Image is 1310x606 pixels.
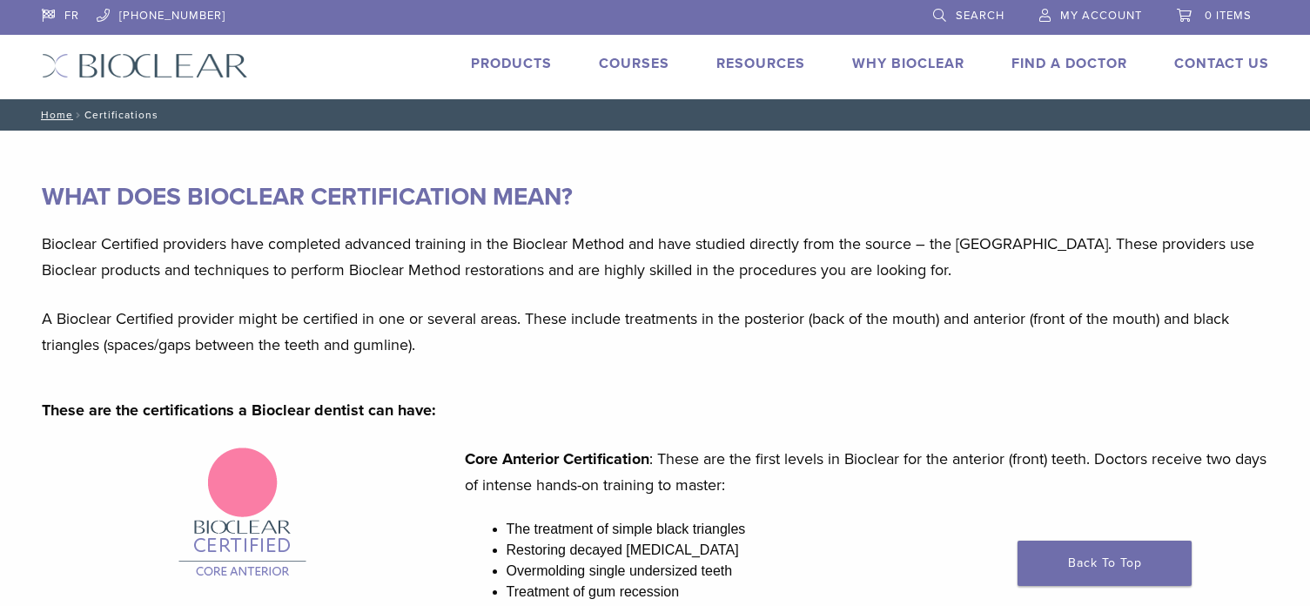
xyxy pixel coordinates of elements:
[507,582,1269,603] li: Treatment of gum recession
[716,55,805,72] a: Resources
[507,561,1269,582] li: Overmolding single undersized teeth
[852,55,964,72] a: Why Bioclear
[42,231,1269,283] p: Bioclear Certified providers have completed advanced training in the Bioclear Method and have stu...
[42,53,248,78] img: Bioclear
[465,446,1269,498] p: : These are the first levels in Bioclear for the anterior (front) teeth. Doctors receive two days...
[42,401,436,420] strong: These are the certifications a Bioclear dentist can have:
[1205,9,1252,23] span: 0 items
[42,306,1269,358] p: A Bioclear Certified provider might be certified in one or several areas. These include treatment...
[42,176,1269,218] h3: WHAT DOES BIOCLEAR CERTIFICATION MEAN?
[1174,55,1269,72] a: Contact Us
[1060,9,1142,23] span: My Account
[1011,55,1127,72] a: Find A Doctor
[73,111,84,119] span: /
[1018,541,1192,586] a: Back To Top
[36,109,73,121] a: Home
[471,55,552,72] a: Products
[507,540,1269,561] li: Restoring decayed [MEDICAL_DATA]
[507,519,1269,540] li: The treatment of simple black triangles
[956,9,1004,23] span: Search
[465,449,649,468] strong: Core Anterior Certification
[599,55,669,72] a: Courses
[29,99,1282,131] nav: Certifications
